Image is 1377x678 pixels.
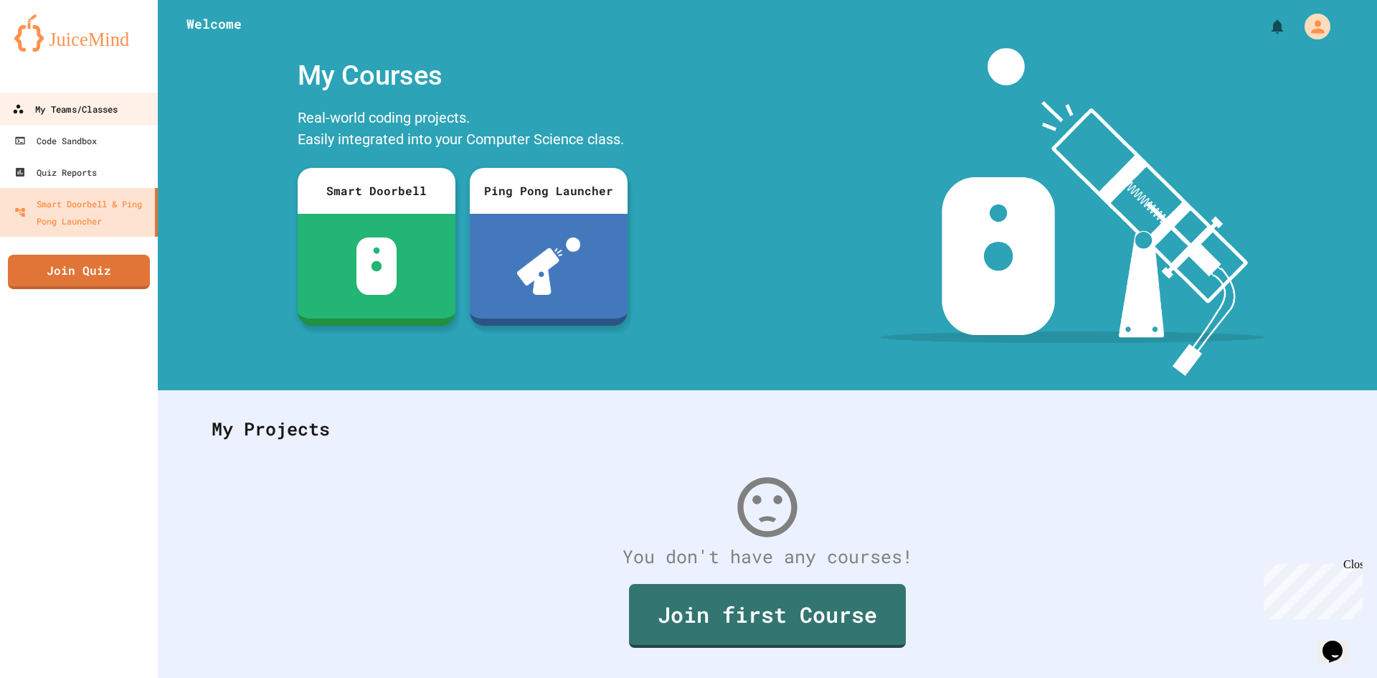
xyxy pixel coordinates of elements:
div: You don't have any courses! [197,543,1338,570]
iframe: chat widget [1317,621,1363,664]
img: banner-image-my-projects.png [880,48,1264,376]
div: Chat with us now!Close [6,6,99,91]
img: logo-orange.svg [14,14,143,52]
div: My Notifications [1242,14,1290,39]
div: My Teams/Classes [12,100,118,118]
div: Code Sandbox [14,132,97,149]
img: sdb-white.svg [356,237,397,295]
div: My Account [1290,10,1334,43]
a: Join first Course [629,584,906,648]
div: Ping Pong Launcher [470,168,628,214]
div: Real-world coding projects. Easily integrated into your Computer Science class. [290,103,635,157]
div: My Projects [197,401,1338,457]
div: My Courses [290,48,635,103]
div: Quiz Reports [14,164,97,181]
iframe: chat widget [1258,558,1363,619]
img: ppl-with-ball.png [517,237,581,295]
div: Smart Doorbell [298,168,455,214]
a: Join Quiz [8,255,150,289]
div: Smart Doorbell & Ping Pong Launcher [14,195,149,230]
